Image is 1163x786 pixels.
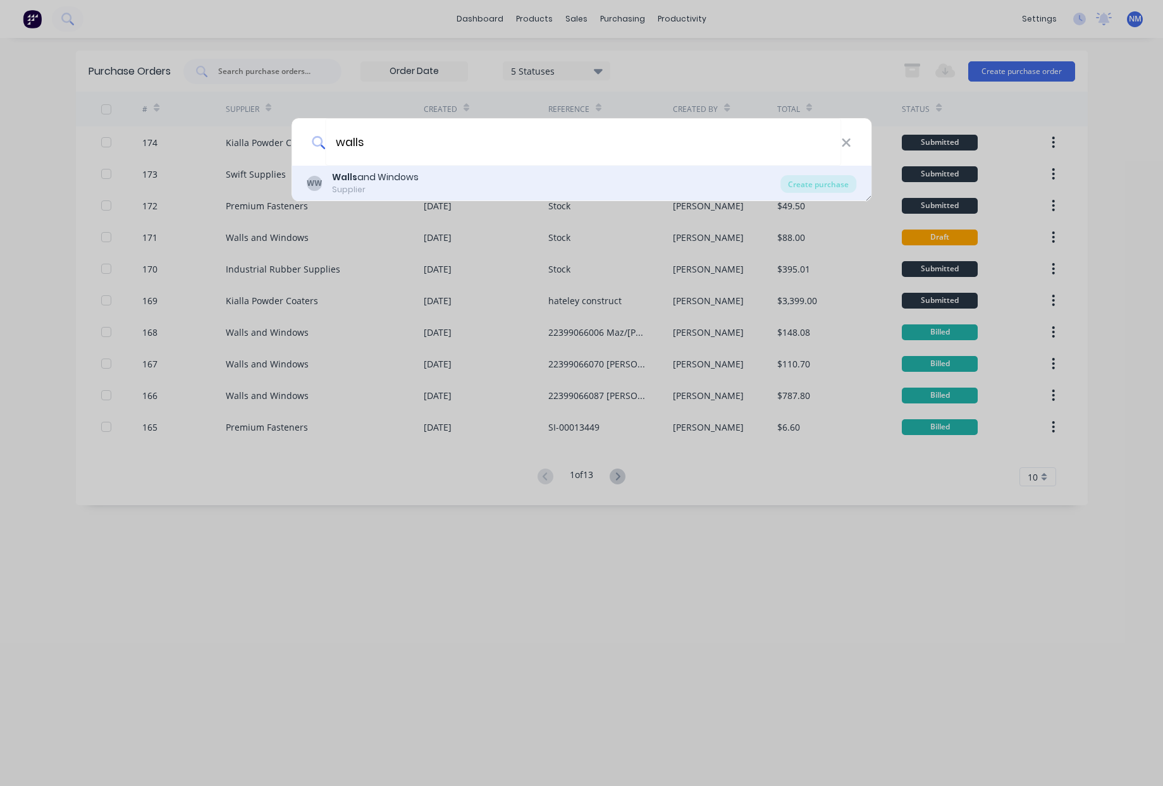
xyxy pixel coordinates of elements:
[325,118,841,166] input: Enter a supplier name to create a new order...
[332,184,419,195] div: Supplier
[332,171,419,184] div: and Windows
[780,175,856,193] div: Create purchase
[307,176,322,191] div: WW
[332,171,357,183] b: Walls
